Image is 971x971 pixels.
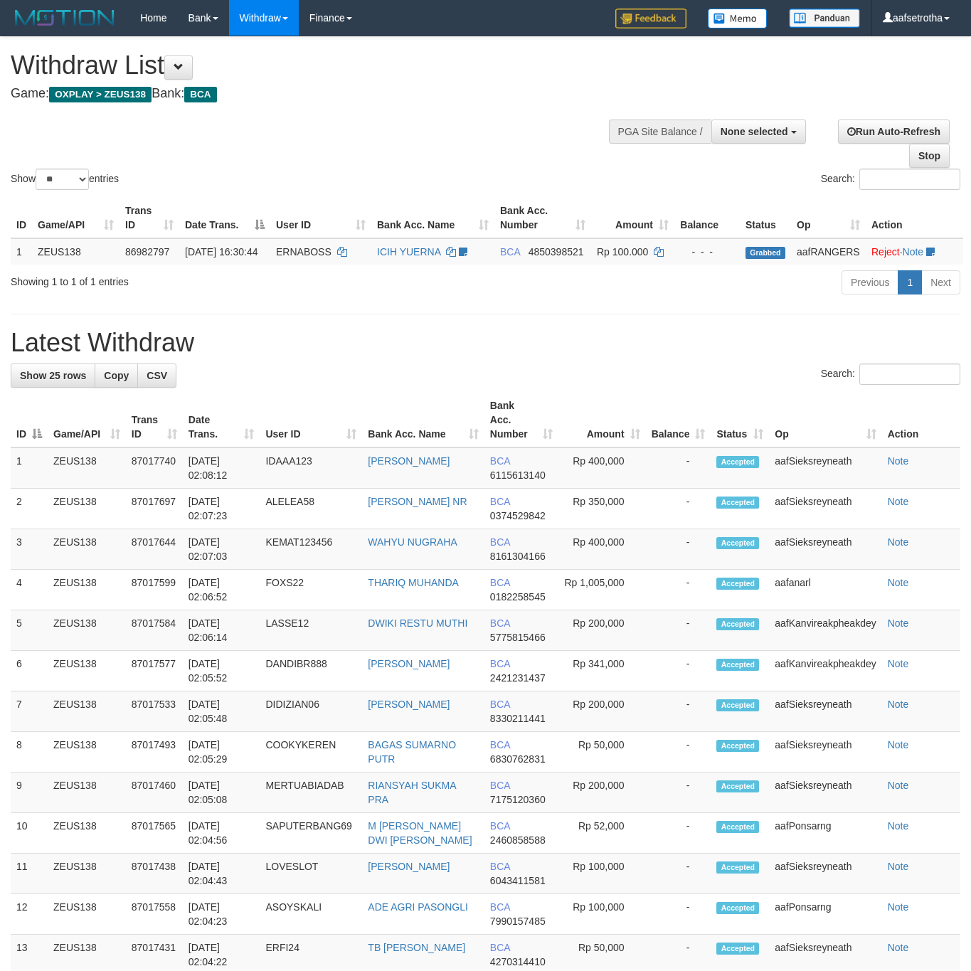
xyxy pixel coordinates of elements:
[674,198,740,238] th: Balance
[646,894,711,935] td: -
[769,894,881,935] td: aafPonsarng
[646,691,711,732] td: -
[11,691,48,732] td: 7
[490,956,546,967] span: Copy 4270314410 to clipboard
[490,551,546,562] span: Copy 8161304166 to clipboard
[126,393,183,447] th: Trans ID: activate to sort column ascending
[260,732,362,773] td: COOKYKEREN
[866,198,963,238] th: Action
[126,732,183,773] td: 87017493
[183,610,260,651] td: [DATE] 02:06:14
[11,7,119,28] img: MOTION_logo.png
[48,773,126,813] td: ZEUS138
[126,447,183,489] td: 87017740
[11,364,95,388] a: Show 25 rows
[48,894,126,935] td: ZEUS138
[529,246,584,258] span: Copy 4850398521 to clipboard
[490,713,546,724] span: Copy 8330211441 to clipboard
[11,169,119,190] label: Show entries
[490,875,546,886] span: Copy 6043411581 to clipboard
[184,87,216,102] span: BCA
[898,270,922,295] a: 1
[646,773,711,813] td: -
[11,651,48,691] td: 6
[791,238,866,265] td: aafRANGERS
[558,813,645,854] td: Rp 52,000
[838,120,950,144] a: Run Auto-Refresh
[490,699,510,710] span: BCA
[494,198,591,238] th: Bank Acc. Number: activate to sort column ascending
[769,610,881,651] td: aafKanvireakpheakdey
[179,198,270,238] th: Date Trans.: activate to sort column descending
[126,651,183,691] td: 87017577
[126,570,183,610] td: 87017599
[769,529,881,570] td: aafSieksreyneath
[11,489,48,529] td: 2
[909,144,950,168] a: Stop
[484,393,558,447] th: Bank Acc. Number: activate to sort column ascending
[769,651,881,691] td: aafKanvireakpheakdey
[558,854,645,894] td: Rp 100,000
[888,739,909,750] a: Note
[11,51,633,80] h1: Withdraw List
[490,632,546,643] span: Copy 5775815466 to clipboard
[368,820,472,846] a: M [PERSON_NAME] DWI [PERSON_NAME]
[368,739,456,765] a: BAGAS SUMARNO PUTR
[769,570,881,610] td: aafanarl
[183,393,260,447] th: Date Trans.: activate to sort column ascending
[746,247,785,259] span: Grabbed
[36,169,89,190] select: Showentries
[48,854,126,894] td: ZEUS138
[183,691,260,732] td: [DATE] 02:05:48
[609,120,711,144] div: PGA Site Balance /
[48,447,126,489] td: ZEUS138
[888,617,909,629] a: Note
[11,854,48,894] td: 11
[48,393,126,447] th: Game/API: activate to sort column ascending
[490,591,546,603] span: Copy 0182258545 to clipboard
[11,269,394,289] div: Showing 1 to 1 of 1 entries
[362,393,484,447] th: Bank Acc. Name: activate to sort column ascending
[120,198,179,238] th: Trans ID: activate to sort column ascending
[490,739,510,750] span: BCA
[368,861,450,872] a: [PERSON_NAME]
[888,780,909,791] a: Note
[32,198,120,238] th: Game/API: activate to sort column ascending
[769,854,881,894] td: aafSieksreyneath
[48,610,126,651] td: ZEUS138
[183,732,260,773] td: [DATE] 02:05:29
[368,617,467,629] a: DWIKI RESTU MUTHI
[490,861,510,872] span: BCA
[500,246,520,258] span: BCA
[769,393,881,447] th: Op: activate to sort column ascending
[147,370,167,381] span: CSV
[866,238,963,265] td: ·
[490,916,546,927] span: Copy 7990157485 to clipboard
[716,861,759,874] span: Accepted
[11,732,48,773] td: 8
[48,691,126,732] td: ZEUS138
[368,780,455,805] a: RIANSYAH SUKMA PRA
[183,894,260,935] td: [DATE] 02:04:23
[48,570,126,610] td: ZEUS138
[646,610,711,651] td: -
[646,813,711,854] td: -
[646,489,711,529] td: -
[11,447,48,489] td: 1
[126,894,183,935] td: 87017558
[716,943,759,955] span: Accepted
[490,753,546,765] span: Copy 6830762831 to clipboard
[558,732,645,773] td: Rp 50,000
[490,901,510,913] span: BCA
[368,699,450,710] a: [PERSON_NAME]
[716,902,759,914] span: Accepted
[921,270,960,295] a: Next
[371,198,494,238] th: Bank Acc. Name: activate to sort column ascending
[888,820,909,832] a: Note
[368,658,450,669] a: [PERSON_NAME]
[32,238,120,265] td: ZEUS138
[126,813,183,854] td: 87017565
[769,489,881,529] td: aafSieksreyneath
[558,529,645,570] td: Rp 400,000
[260,651,362,691] td: DANDIBR888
